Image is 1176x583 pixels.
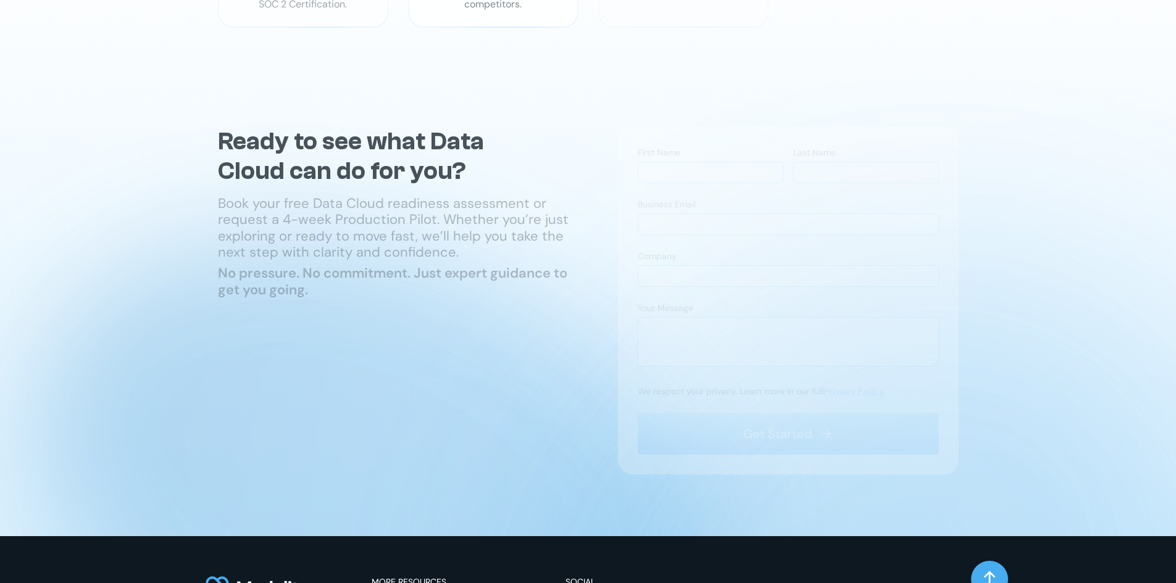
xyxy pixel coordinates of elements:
[824,386,886,397] a: Privacy Policy.
[638,302,939,317] div: Your Message
[638,413,939,455] button: Get Started
[819,426,833,441] img: arrow right
[638,385,886,398] p: We respect your privacy. Learn more in our full
[638,198,939,213] div: Business Email
[218,196,578,261] p: Book your free Data Cloud readiness assessment or request a 4-week Production Pilot. Whether you’...
[638,146,783,162] div: First Name
[638,250,939,265] div: Company
[743,425,812,442] div: Get Started
[218,264,567,298] span: No pressure. No commitment. Just expert guidance to get you going.
[793,146,939,162] div: Last Name
[218,126,551,186] h2: Ready to see what Data Cloud can do for you?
